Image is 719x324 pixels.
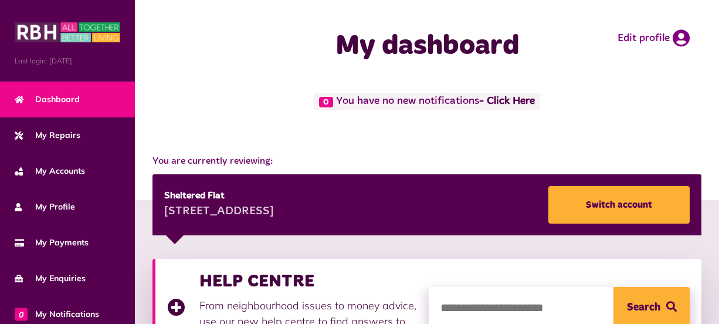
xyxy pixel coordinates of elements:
span: My Accounts [15,165,85,177]
div: [STREET_ADDRESS] [164,203,274,221]
div: Sheltered Flat [164,189,274,203]
img: MyRBH [15,21,120,44]
span: My Notifications [15,308,99,320]
span: My Payments [15,237,89,249]
span: My Repairs [15,129,80,141]
span: 0 [15,308,28,320]
h1: My dashboard [293,29,561,63]
h3: HELP CENTRE [199,271,417,292]
span: My Profile [15,201,75,213]
span: 0 [319,97,333,107]
span: Last login: [DATE] [15,56,120,66]
span: You are currently reviewing: [152,154,701,168]
span: You have no new notifications [314,93,540,110]
a: Edit profile [618,29,690,47]
a: - Click Here [479,96,535,107]
a: Switch account [548,186,690,224]
span: My Enquiries [15,272,86,285]
span: Dashboard [15,93,80,106]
